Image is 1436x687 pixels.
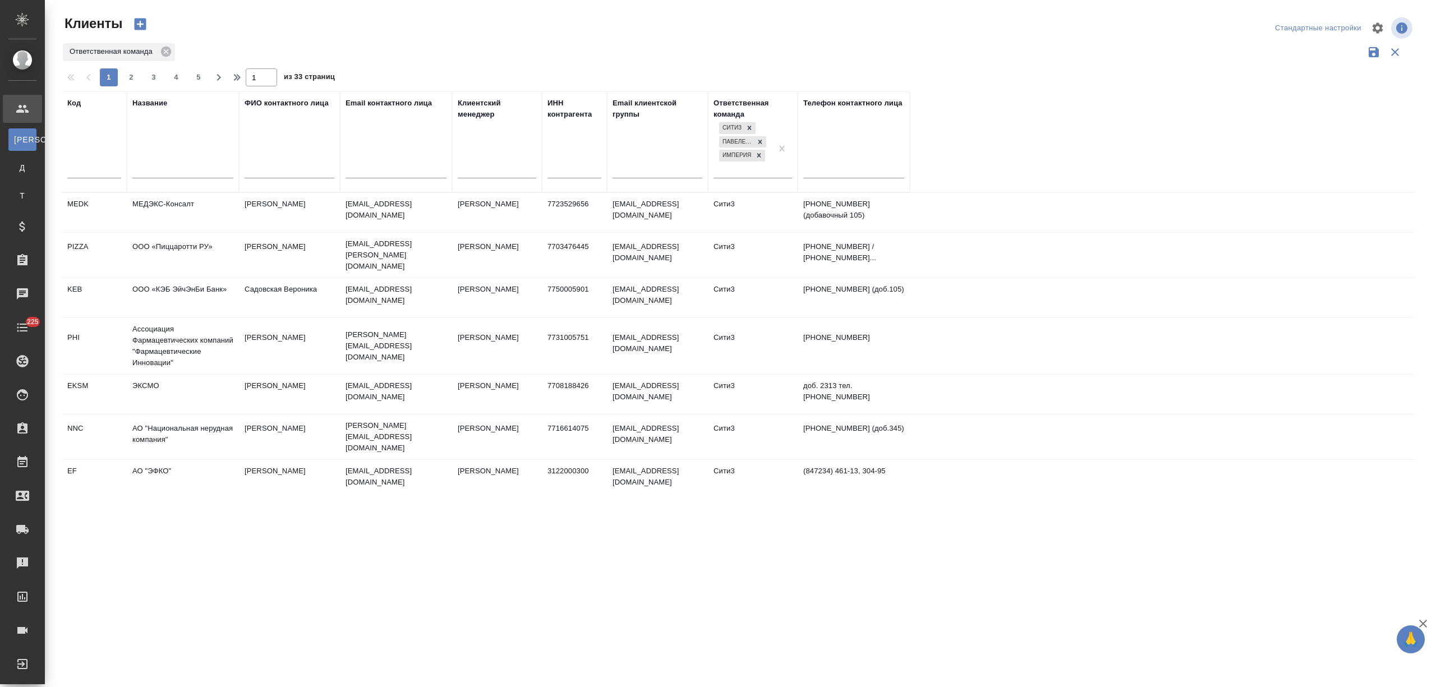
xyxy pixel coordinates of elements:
[1272,20,1364,37] div: split button
[708,278,798,317] td: Сити3
[127,278,239,317] td: ООО «КЭБ ЭйчЭнБи Банк»
[167,72,185,83] span: 4
[803,332,904,343] p: [PHONE_NUMBER]
[803,241,904,264] p: [PHONE_NUMBER] / [PHONE_NUMBER]...
[803,465,904,477] p: (847234) 461-13, 304-95
[708,193,798,232] td: Сити3
[127,318,239,374] td: Ассоциация Фармацевтических компаний "Фармацевтические Инновации"
[542,193,607,232] td: 7723529656
[803,380,904,403] p: доб. 2313 тел. [PHONE_NUMBER]
[239,375,340,414] td: [PERSON_NAME]
[127,236,239,275] td: ООО «Пиццаротти РУ»
[62,417,127,457] td: NNC
[127,375,239,414] td: ЭКСМО
[708,236,798,275] td: Сити3
[719,150,753,162] div: Империя
[245,98,329,109] div: ФИО контактного лица
[62,193,127,232] td: MEDK
[67,98,81,109] div: Код
[1401,628,1420,651] span: 🙏
[346,199,447,221] p: [EMAIL_ADDRESS][DOMAIN_NAME]
[239,278,340,317] td: Садовская Вероника
[718,135,767,149] div: Сити3, Павелецкая (Экс.Вивальди), Империя
[14,134,31,145] span: [PERSON_NAME]
[1384,42,1406,63] button: Сбросить фильтры
[542,236,607,275] td: 7703476445
[346,98,432,109] div: Email контактного лица
[1363,42,1384,63] button: Сохранить фильтры
[452,278,542,317] td: [PERSON_NAME]
[607,193,708,232] td: [EMAIL_ADDRESS][DOMAIN_NAME]
[708,417,798,457] td: Сити3
[8,156,36,179] a: Д
[167,68,185,86] button: 4
[346,329,447,363] p: [PERSON_NAME][EMAIL_ADDRESS][DOMAIN_NAME]
[284,70,335,86] span: из 33 страниц
[708,326,798,366] td: Сити3
[708,460,798,499] td: Сити3
[542,278,607,317] td: 7750005901
[239,326,340,366] td: [PERSON_NAME]
[542,460,607,499] td: 3122000300
[14,190,31,201] span: Т
[607,375,708,414] td: [EMAIL_ADDRESS][DOMAIN_NAME]
[607,236,708,275] td: [EMAIL_ADDRESS][DOMAIN_NAME]
[607,460,708,499] td: [EMAIL_ADDRESS][DOMAIN_NAME]
[718,149,766,163] div: Сити3, Павелецкая (Экс.Вивальди), Империя
[3,313,42,342] a: 225
[62,326,127,366] td: PHI
[542,375,607,414] td: 7708188426
[127,15,154,34] button: Создать
[127,417,239,457] td: АО "Национальная нерудная компания"
[122,72,140,83] span: 2
[62,236,127,275] td: PIZZA
[607,417,708,457] td: [EMAIL_ADDRESS][DOMAIN_NAME]
[607,278,708,317] td: [EMAIL_ADDRESS][DOMAIN_NAME]
[803,199,904,221] p: [PHONE_NUMBER] (добавочный 105)
[145,72,163,83] span: 3
[346,284,447,306] p: [EMAIL_ADDRESS][DOMAIN_NAME]
[542,417,607,457] td: 7716614075
[8,185,36,207] a: Т
[70,46,157,57] p: Ответственная команда
[803,423,904,434] p: [PHONE_NUMBER] (доб.345)
[452,460,542,499] td: [PERSON_NAME]
[62,278,127,317] td: KEB
[346,380,447,403] p: [EMAIL_ADDRESS][DOMAIN_NAME]
[1397,625,1425,653] button: 🙏
[452,236,542,275] td: [PERSON_NAME]
[8,128,36,151] a: [PERSON_NAME]
[122,68,140,86] button: 2
[803,284,904,295] p: [PHONE_NUMBER] (доб.105)
[452,417,542,457] td: [PERSON_NAME]
[62,375,127,414] td: EKSM
[346,420,447,454] p: [PERSON_NAME][EMAIL_ADDRESS][DOMAIN_NAME]
[613,98,702,120] div: Email клиентской группы
[458,98,536,120] div: Клиентский менеджер
[239,236,340,275] td: [PERSON_NAME]
[452,375,542,414] td: [PERSON_NAME]
[127,460,239,499] td: АО "ЭФКО"
[542,326,607,366] td: 7731005751
[452,326,542,366] td: [PERSON_NAME]
[62,15,122,33] span: Клиенты
[452,193,542,232] td: [PERSON_NAME]
[346,465,447,488] p: [EMAIL_ADDRESS][DOMAIN_NAME]
[718,121,757,135] div: Сити3, Павелецкая (Экс.Вивальди), Империя
[1364,15,1391,42] span: Настроить таблицу
[145,68,163,86] button: 3
[1391,17,1415,39] span: Посмотреть информацию
[714,98,792,120] div: Ответственная команда
[803,98,903,109] div: Телефон контактного лица
[20,316,45,328] span: 225
[63,43,175,61] div: Ответственная команда
[547,98,601,120] div: ИНН контрагента
[708,375,798,414] td: Сити3
[62,460,127,499] td: EF
[132,98,167,109] div: Название
[346,238,447,272] p: [EMAIL_ADDRESS][PERSON_NAME][DOMAIN_NAME]
[607,326,708,366] td: [EMAIL_ADDRESS][DOMAIN_NAME]
[719,122,743,134] div: Сити3
[190,72,208,83] span: 5
[127,193,239,232] td: МЕДЭКС-Консалт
